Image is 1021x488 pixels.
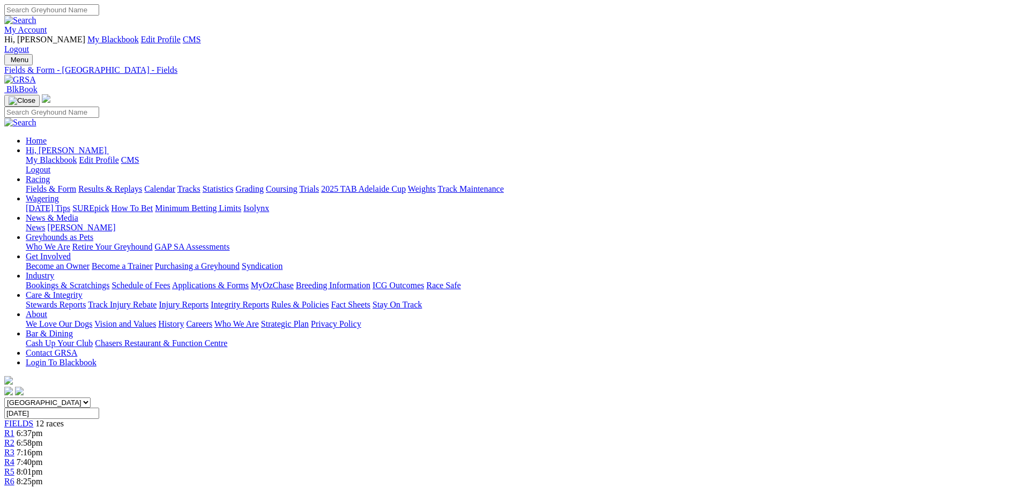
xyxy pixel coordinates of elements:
a: Injury Reports [159,300,208,309]
div: Care & Integrity [26,300,1017,310]
a: About [26,310,47,319]
a: Greyhounds as Pets [26,232,93,242]
a: R2 [4,438,14,447]
span: 8:25pm [17,477,43,486]
a: Applications & Forms [172,281,249,290]
a: FIELDS [4,419,33,428]
span: Menu [11,56,28,64]
a: GAP SA Assessments [155,242,230,251]
a: Minimum Betting Limits [155,204,241,213]
div: About [26,319,1017,329]
a: R4 [4,457,14,467]
a: Racing [26,175,50,184]
div: Racing [26,184,1017,194]
a: Logout [4,44,29,54]
a: Strategic Plan [261,319,309,328]
span: R6 [4,477,14,486]
a: MyOzChase [251,281,294,290]
a: Vision and Values [94,319,156,328]
a: Track Injury Rebate [88,300,156,309]
a: Who We Are [26,242,70,251]
a: How To Bet [111,204,153,213]
input: Search [4,107,99,118]
img: Search [4,16,36,25]
img: Search [4,118,36,127]
a: Careers [186,319,212,328]
span: 6:58pm [17,438,43,447]
a: R3 [4,448,14,457]
a: Syndication [242,261,282,271]
a: Schedule of Fees [111,281,170,290]
a: BlkBook [4,85,38,94]
a: Chasers Restaurant & Function Centre [95,339,227,348]
a: Stewards Reports [26,300,86,309]
a: Bookings & Scratchings [26,281,109,290]
img: Close [9,96,35,105]
a: Fact Sheets [331,300,370,309]
img: GRSA [4,75,36,85]
div: Wagering [26,204,1017,213]
span: 7:40pm [17,457,43,467]
div: Get Involved [26,261,1017,271]
div: News & Media [26,223,1017,232]
a: Wagering [26,194,59,203]
div: Industry [26,281,1017,290]
span: 7:16pm [17,448,43,457]
a: Logout [26,165,50,174]
a: Weights [408,184,436,193]
a: My Account [4,25,47,34]
a: R5 [4,467,14,476]
input: Search [4,4,99,16]
a: CMS [183,35,201,44]
a: [PERSON_NAME] [47,223,115,232]
a: Privacy Policy [311,319,361,328]
a: Rules & Policies [271,300,329,309]
a: Calendar [144,184,175,193]
span: Hi, [PERSON_NAME] [26,146,107,155]
a: Isolynx [243,204,269,213]
a: News & Media [26,213,78,222]
div: My Account [4,35,1017,54]
img: logo-grsa-white.png [42,94,50,103]
a: Purchasing a Greyhound [155,261,240,271]
div: Fields & Form - [GEOGRAPHIC_DATA] - Fields [4,65,1017,75]
a: CMS [121,155,139,164]
a: Integrity Reports [211,300,269,309]
a: Edit Profile [141,35,181,44]
input: Select date [4,408,99,419]
a: Become an Owner [26,261,90,271]
a: Track Maintenance [438,184,504,193]
div: Bar & Dining [26,339,1017,348]
div: Greyhounds as Pets [26,242,1017,252]
a: News [26,223,45,232]
a: Bar & Dining [26,329,73,338]
a: Contact GRSA [26,348,77,357]
span: BlkBook [6,85,38,94]
a: Results & Replays [78,184,142,193]
button: Toggle navigation [4,54,33,65]
a: ICG Outcomes [372,281,424,290]
span: Hi, [PERSON_NAME] [4,35,85,44]
a: Who We Are [214,319,259,328]
a: 2025 TAB Adelaide Cup [321,184,406,193]
a: Home [26,136,47,145]
a: Stay On Track [372,300,422,309]
a: R1 [4,429,14,438]
a: Breeding Information [296,281,370,290]
a: Statistics [203,184,234,193]
img: logo-grsa-white.png [4,376,13,385]
a: Become a Trainer [92,261,153,271]
a: My Blackbook [87,35,139,44]
a: Industry [26,271,54,280]
a: Care & Integrity [26,290,83,299]
span: 8:01pm [17,467,43,476]
a: We Love Our Dogs [26,319,92,328]
a: Hi, [PERSON_NAME] [26,146,109,155]
a: Coursing [266,184,297,193]
a: [DATE] Tips [26,204,70,213]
